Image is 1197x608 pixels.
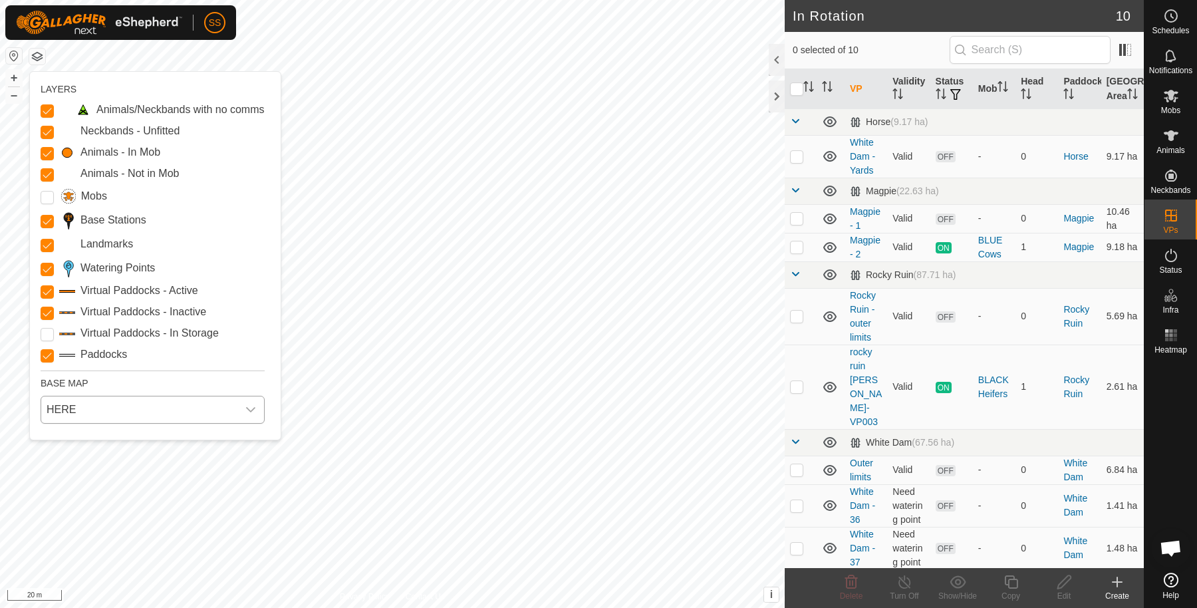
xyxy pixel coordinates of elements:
[80,347,127,363] label: Paddocks
[1063,241,1094,252] a: Magpie
[850,347,882,427] a: rocky ruin [PERSON_NAME]-VP003
[1015,484,1058,527] td: 0
[850,486,875,525] a: White Dam - 36
[237,396,264,423] div: dropdown trigger
[978,212,1010,226] div: -
[978,233,1010,261] div: BLUE Cows
[822,83,833,94] p-sorticon: Activate to sort
[1063,375,1089,399] a: Rocky Ruin
[1162,591,1179,599] span: Help
[1063,458,1087,482] a: White Dam
[850,206,880,231] a: Magpie - 1
[764,587,779,602] button: i
[914,269,956,280] span: (87.71 ha)
[29,49,45,65] button: Map Layers
[978,373,1010,401] div: BLACK Heifers
[1015,233,1058,261] td: 1
[850,437,954,448] div: White Dam
[887,345,930,429] td: Valid
[406,591,445,603] a: Contact Us
[209,16,221,30] span: SS
[997,83,1008,94] p-sorticon: Activate to sort
[850,269,956,281] div: Rocky Ruin
[1152,27,1189,35] span: Schedules
[887,69,930,109] th: Validity
[850,458,873,482] a: Outer limits
[1101,135,1144,178] td: 9.17 ha
[1063,535,1087,560] a: White Dam
[80,325,219,341] label: Virtual Paddocks - In Storage
[1101,527,1144,569] td: 1.48 ha
[845,69,887,109] th: VP
[850,235,880,259] a: Magpie - 2
[1015,288,1058,345] td: 0
[1101,69,1144,109] th: [GEOGRAPHIC_DATA] Area
[973,69,1015,109] th: Mob
[896,186,939,196] span: (22.63 ha)
[1101,233,1144,261] td: 9.18 ha
[80,166,180,182] label: Animals - Not in Mob
[793,43,950,57] span: 0 selected of 10
[1015,135,1058,178] td: 0
[80,283,198,299] label: Virtual Paddocks - Active
[6,48,22,64] button: Reset Map
[936,543,956,554] span: OFF
[1015,69,1058,109] th: Head
[80,123,180,139] label: Neckbands - Unfitted
[41,371,265,390] div: BASE MAP
[1015,345,1058,429] td: 1
[1037,590,1091,602] div: Edit
[887,204,930,233] td: Valid
[887,233,930,261] td: Valid
[890,116,928,127] span: (9.17 ha)
[16,11,182,35] img: Gallagher Logo
[96,102,265,118] label: Animals/Neckbands with no comms
[931,590,984,602] div: Show/Hide
[6,70,22,86] button: +
[1063,90,1074,101] p-sorticon: Activate to sort
[936,382,952,393] span: ON
[1144,567,1197,605] a: Help
[1101,484,1144,527] td: 1.41 ha
[1163,226,1178,234] span: VPs
[1015,456,1058,484] td: 0
[1063,151,1088,162] a: Horse
[1063,304,1089,329] a: Rocky Ruin
[1151,528,1191,568] div: Open chat
[1091,590,1144,602] div: Create
[1015,204,1058,233] td: 0
[1058,69,1101,109] th: Paddock
[850,290,876,343] a: Rocky Ruin - outer limits
[950,36,1111,64] input: Search (S)
[1101,204,1144,233] td: 10.46 ha
[6,87,22,103] button: –
[850,116,928,128] div: Horse
[936,242,952,253] span: ON
[936,311,956,323] span: OFF
[978,499,1010,513] div: -
[1154,346,1187,354] span: Heatmap
[978,309,1010,323] div: -
[793,8,1116,24] h2: In Rotation
[1156,146,1185,154] span: Animals
[936,151,956,162] span: OFF
[80,212,146,228] label: Base Stations
[1021,90,1031,101] p-sorticon: Activate to sort
[1116,6,1130,26] span: 10
[1127,90,1138,101] p-sorticon: Activate to sort
[1101,345,1144,429] td: 2.61 ha
[1162,306,1178,314] span: Infra
[887,527,930,569] td: Need watering point
[978,150,1010,164] div: -
[936,214,956,225] span: OFF
[1101,288,1144,345] td: 5.69 ha
[887,484,930,527] td: Need watering point
[803,83,814,94] p-sorticon: Activate to sort
[81,188,107,204] label: Mobs
[80,260,155,276] label: Watering Points
[930,69,973,109] th: Status
[978,541,1010,555] div: -
[41,396,237,423] span: HERE
[936,465,956,476] span: OFF
[850,529,875,567] a: White Dam - 37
